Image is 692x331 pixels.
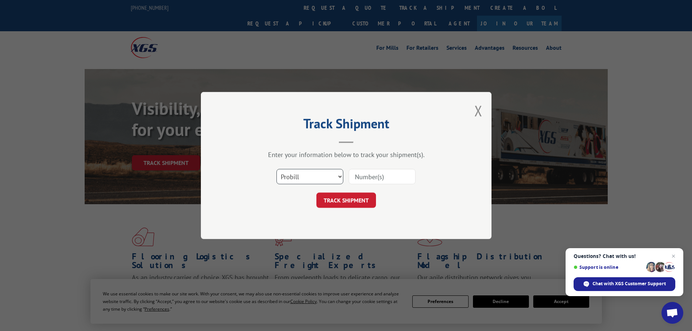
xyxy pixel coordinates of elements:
[237,150,455,159] div: Enter your information below to track your shipment(s).
[574,265,644,270] span: Support is online
[349,169,416,184] input: Number(s)
[661,302,683,324] div: Open chat
[474,101,482,120] button: Close modal
[574,277,675,291] div: Chat with XGS Customer Support
[592,280,666,287] span: Chat with XGS Customer Support
[316,193,376,208] button: TRACK SHIPMENT
[669,252,678,261] span: Close chat
[574,253,675,259] span: Questions? Chat with us!
[237,118,455,132] h2: Track Shipment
